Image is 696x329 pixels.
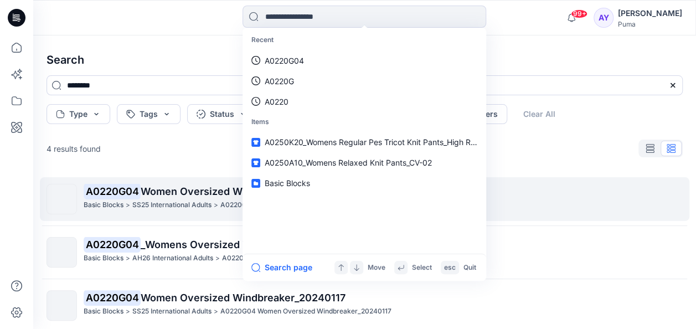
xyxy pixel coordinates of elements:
div: Puma [618,20,682,28]
span: 99+ [571,9,587,18]
p: AH26 International Adults [132,253,213,264]
a: A0250K20_Womens Regular Pes Tricot Knit Pants_High Rise_Closed cuff_CV01 [245,132,484,152]
p: Recent [245,30,484,50]
p: Select [412,262,432,274]
p: Quit [463,262,476,274]
p: SS25 International Adults [132,199,212,211]
a: A0220G04_Womens Oversized Windbreaker_CV01Basic Blocks>AH26 International Adults>A0220G04_Womens ... [40,230,689,274]
div: AY [594,8,613,28]
p: Items [245,112,484,132]
span: Women Oversized Windbreaker_20240117 [141,186,346,197]
a: A0220 [245,91,484,112]
span: _Womens Oversized Windbreaker_CV01 [141,239,334,250]
p: > [214,306,218,317]
p: Basic Blocks [84,306,123,317]
p: > [126,253,130,264]
p: Move [368,262,385,274]
span: A0250A10_Womens Relaxed Knit Pants_CV-02 [265,158,432,167]
p: SS25 International Adults [132,306,212,317]
p: > [214,199,218,211]
mark: A0220G04 [84,237,141,252]
mark: A0220G04 [84,183,141,199]
button: Search page [251,261,312,274]
mark: A0220G04 [84,290,141,305]
button: Tags [117,104,181,124]
span: A0250K20_Womens Regular Pes Tricot Knit Pants_High Rise_Closed cuff_CV01 [265,137,547,147]
p: Basic Blocks [84,199,123,211]
p: Basic Blocks [84,253,123,264]
p: 4 results found [47,143,101,155]
p: A0220 [265,96,288,107]
a: A0220G04Women Oversized Windbreaker_20240117Basic Blocks>SS25 International Adults>A0220G04 Women... [40,284,689,327]
p: A0220G04 [265,55,304,66]
p: A0220G04 Women Oversized Windbreaker_20240117 [220,199,391,211]
a: A0220G04Women Oversized Windbreaker_20240117Basic Blocks>SS25 International Adults>A0220G04 Women... [40,177,689,221]
p: > [126,306,130,317]
h4: Search [38,44,692,75]
p: > [215,253,220,264]
p: A0220G04_Womens Oversized Windbreaker_CV01 [222,253,385,264]
button: Status [187,104,257,124]
a: A0220G [245,71,484,91]
p: > [126,199,130,211]
a: A0220G04 [245,50,484,71]
span: Basic Blocks [265,178,310,188]
p: A0220G04 Women Oversized Windbreaker_20240117 [220,306,391,317]
p: esc [444,262,456,274]
p: A0220G [265,75,294,87]
button: Type [47,104,110,124]
div: [PERSON_NAME] [618,7,682,20]
a: Basic Blocks [245,173,484,193]
a: A0250A10_Womens Relaxed Knit Pants_CV-02 [245,152,484,173]
span: Women Oversized Windbreaker_20240117 [141,292,346,304]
